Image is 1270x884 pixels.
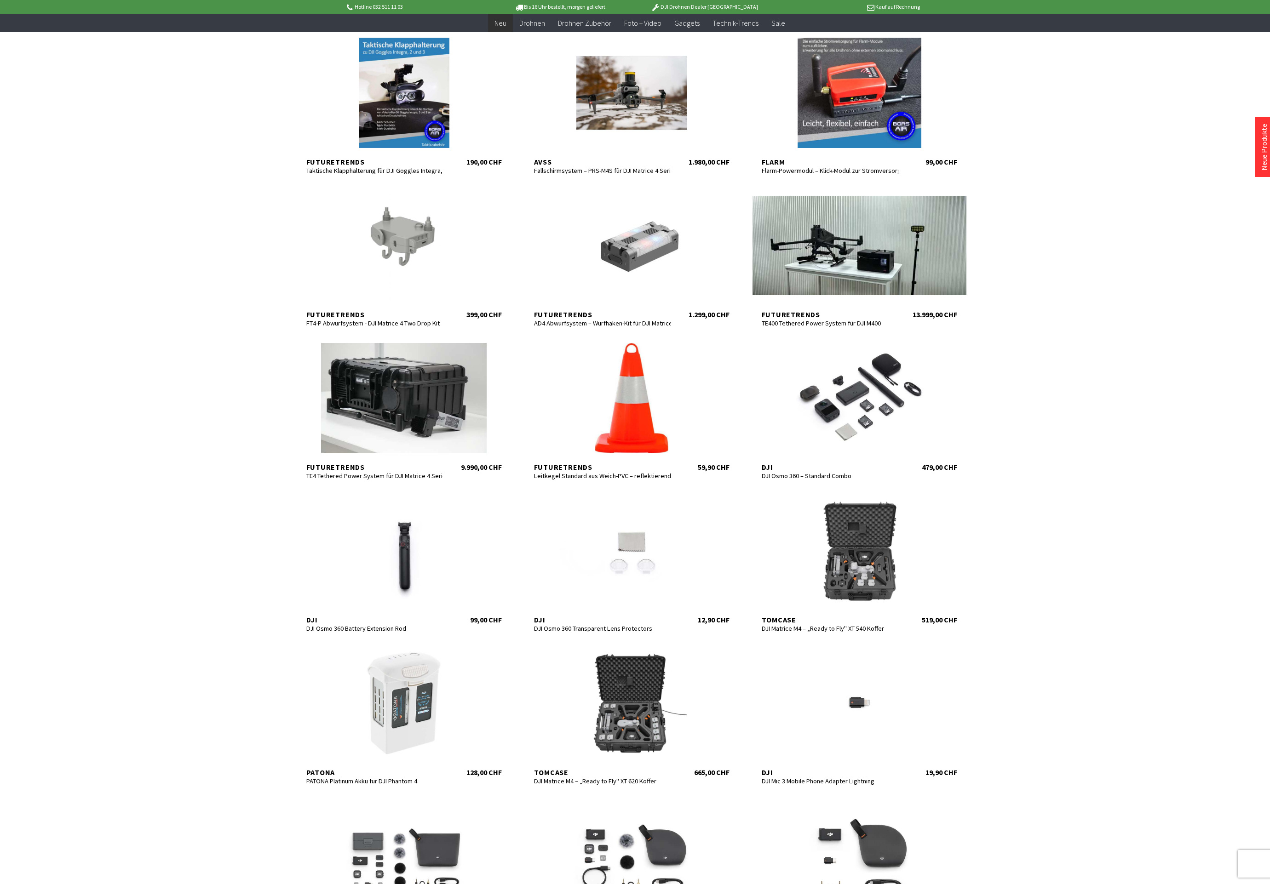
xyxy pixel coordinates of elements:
div: 128,00 CHF [466,768,502,777]
span: Neu [494,18,506,28]
a: DJI DJI Osmo 360 – Standard Combo 479,00 CHF [753,343,966,472]
div: TomCase [534,768,671,777]
div: Flarm [762,157,899,166]
a: Foto + Video [618,14,668,33]
a: DJI DJI Osmo 360 Transparent Lens Protectors 12,90 CHF [525,496,739,624]
div: TomCase [762,615,899,624]
p: Bis 16 Uhr bestellt, morgen geliefert. [489,1,632,12]
div: 12,90 CHF [698,615,730,624]
a: Gadgets [668,14,706,33]
div: 399,00 CHF [466,310,502,319]
a: Neu [488,14,513,33]
div: Futuretrends [534,310,671,319]
a: Futuretrends Leitkegel Standard aus Weich-PVC – reflektierend 59,90 CHF [525,343,739,472]
p: Kauf auf Rechnung [776,1,920,12]
div: 1.299,00 CHF [689,310,730,319]
div: PATONA Platinum Akku für DJI Phantom 4 [306,777,443,785]
div: TE4 Tethered Power System für DJI Matrice 4 Serie [306,472,443,480]
span: Technik-Trends [713,18,759,28]
p: DJI Drohnen Dealer [GEOGRAPHIC_DATA] [632,1,776,12]
div: 19,90 CHF [925,768,957,777]
div: Patona [306,768,443,777]
div: Taktische Klapphalterung für DJI Goggles Integra, 2 und 3 [306,166,443,175]
a: TomCase DJI Matrice M4 – „Ready to Fly" XT 540 Koffer 519,00 CHF [753,496,966,624]
div: 13.999,00 CHF [913,310,957,319]
a: Flarm Flarm-Powermodul – Klick-Modul zur Stromversorgung 99,00 CHF [753,38,966,166]
div: 665,00 CHF [694,768,730,777]
div: Futuretrends [762,310,899,319]
div: Futuretrends [306,462,443,472]
a: DJI DJI Osmo 360 Battery Extension Rod 99,00 CHF [297,496,511,624]
a: Patona PATONA Platinum Akku für DJI Phantom 4 128,00 CHF [297,648,511,777]
a: Drohnen Zubehör [552,14,618,33]
div: 519,00 CHF [922,615,957,624]
div: Futuretrends [306,157,443,166]
div: 190,00 CHF [466,157,502,166]
div: DJI [534,615,671,624]
div: Flarm-Powermodul – Klick-Modul zur Stromversorgung [762,166,899,175]
a: Futuretrends TE4 Tethered Power System für DJI Matrice 4 Serie 9.990,00 CHF [297,343,511,472]
div: 479,00 CHF [922,462,957,472]
span: Sale [771,18,785,28]
a: TomCase DJI Matrice M4 – „Ready to Fly" XT 620 Koffer 665,00 CHF [525,648,739,777]
a: DJI DJI Mic 3 Mobile Phone Adapter Lightning 19,90 CHF [753,648,966,777]
div: Futuretrends [534,462,671,472]
span: Gadgets [674,18,700,28]
span: Drohnen Zubehör [558,18,611,28]
div: AVSS [534,157,671,166]
span: Drohnen [519,18,545,28]
span: Foto + Video [624,18,661,28]
a: Drohnen [513,14,552,33]
div: Futuretrends [306,310,443,319]
a: Neue Produkte [1259,124,1269,171]
div: DJI Osmo 360 – Standard Combo [762,472,899,480]
div: DJI Matrice M4 – „Ready to Fly" XT 540 Koffer [762,624,899,633]
div: DJI [306,615,443,624]
div: 1.980,00 CHF [689,157,730,166]
a: Futuretrends TE400 Tethered Power System für DJI M400 13.999,00 CHF [753,190,966,319]
div: 99,00 CHF [925,157,957,166]
div: DJI [762,462,899,472]
a: Futuretrends Taktische Klapphalterung für DJI Goggles Integra, 2 und 3 190,00 CHF [297,38,511,166]
div: 99,00 CHF [470,615,502,624]
a: AVSS Fallschirmsystem – PRS-M4S für DJI Matrice 4 Series 1.980,00 CHF [525,38,739,166]
div: TE400 Tethered Power System für DJI M400 [762,319,899,327]
div: DJI Osmo 360 Battery Extension Rod [306,624,443,633]
p: Hotline 032 511 11 03 [345,1,489,12]
a: Futuretrends AD4 Abwurfsystem – Wurfhaken-Kit für DJI Matrice 400 Serie 1.299,00 CHF [525,190,739,319]
div: 9.990,00 CHF [461,462,502,472]
div: FT4-P Abwurfsystem - DJI Matrice 4 Two Drop Kit [306,319,443,327]
a: Futuretrends FT4-P Abwurfsystem - DJI Matrice 4 Two Drop Kit 399,00 CHF [297,190,511,319]
a: Technik-Trends [706,14,765,33]
div: DJI Mic 3 Mobile Phone Adapter Lightning [762,777,899,785]
div: DJI Osmo 360 Transparent Lens Protectors [534,624,671,633]
a: Sale [765,14,792,33]
div: DJI Matrice M4 – „Ready to Fly" XT 620 Koffer [534,777,671,785]
div: AD4 Abwurfsystem – Wurfhaken-Kit für DJI Matrice 400 Serie [534,319,671,327]
div: Fallschirmsystem – PRS-M4S für DJI Matrice 4 Series [534,166,671,175]
div: DJI [762,768,899,777]
div: Leitkegel Standard aus Weich-PVC – reflektierend [534,472,671,480]
div: 59,90 CHF [698,462,730,472]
